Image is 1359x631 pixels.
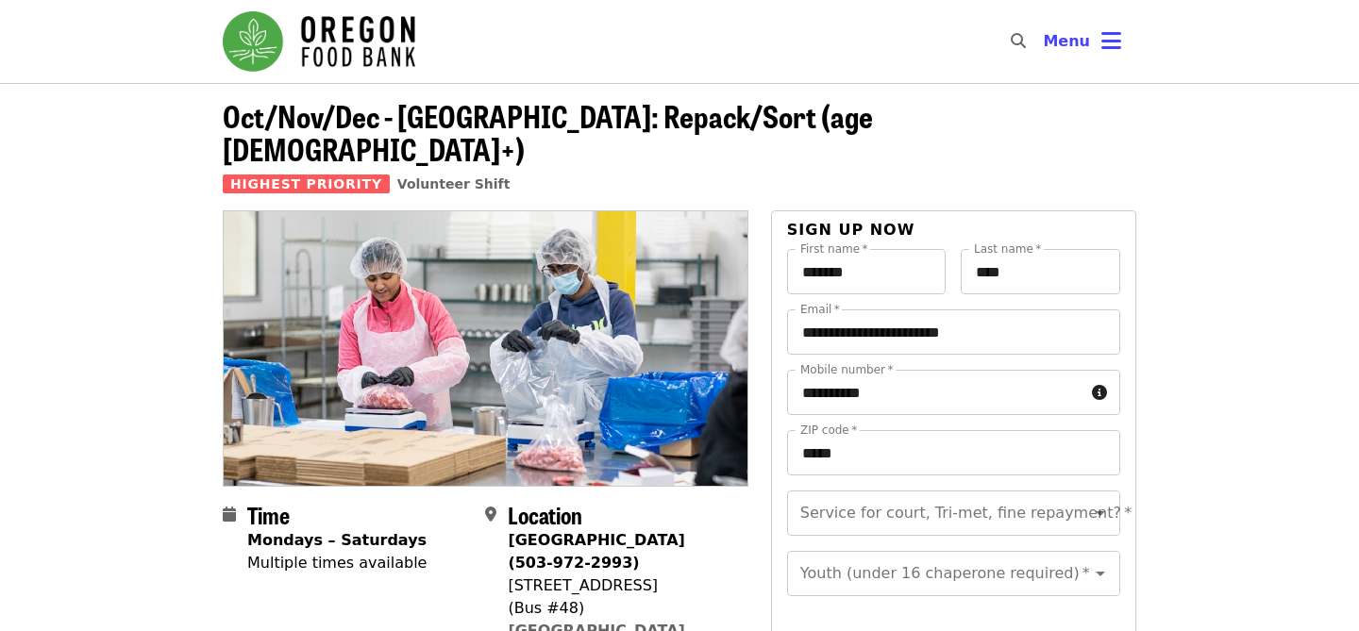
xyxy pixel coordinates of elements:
label: Email [800,304,840,315]
input: ZIP code [787,430,1120,475]
strong: [GEOGRAPHIC_DATA] (503-972-2993) [508,531,684,572]
button: Open [1087,560,1114,587]
i: circle-info icon [1092,384,1107,402]
input: Mobile number [787,370,1084,415]
div: (Bus #48) [508,597,732,620]
input: Last name [961,249,1120,294]
span: Sign up now [787,221,915,239]
span: Menu [1043,32,1090,50]
span: Oct/Nov/Dec - [GEOGRAPHIC_DATA]: Repack/Sort (age [DEMOGRAPHIC_DATA]+) [223,93,873,171]
button: Toggle account menu [1028,19,1136,64]
input: Search [1037,19,1052,64]
i: map-marker-alt icon [485,506,496,523]
label: Mobile number [800,364,893,375]
span: Location [508,498,582,531]
label: Last name [974,243,1041,255]
div: Multiple times available [247,552,427,574]
i: bars icon [1101,27,1121,55]
i: search icon [1011,32,1026,50]
button: Open [1087,500,1114,526]
span: Highest Priority [223,174,390,193]
img: Oregon Food Bank - Home [223,11,415,72]
div: [STREET_ADDRESS] [508,574,732,597]
a: Volunteer Shift [397,176,511,191]
label: First name [800,243,868,255]
input: First name [787,249,947,294]
input: Email [787,309,1120,355]
img: Oct/Nov/Dec - Beaverton: Repack/Sort (age 10+) organized by Oregon Food Bank [224,211,747,485]
strong: Mondays – Saturdays [247,531,427,549]
span: Time [247,498,290,531]
label: ZIP code [800,424,857,436]
i: calendar icon [223,506,236,523]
